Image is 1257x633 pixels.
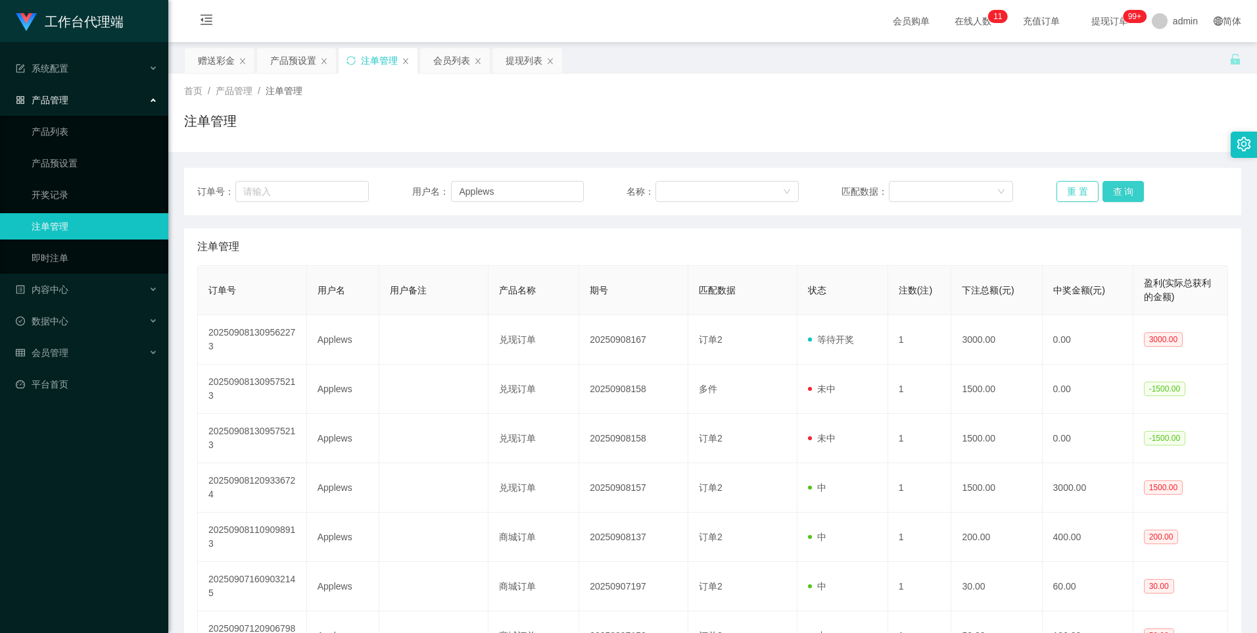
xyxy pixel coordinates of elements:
td: 200.00 [951,513,1042,562]
span: 系统配置 [16,63,68,74]
td: 1 [888,414,952,463]
span: 提现订单 [1085,16,1135,26]
td: 1 [888,365,952,414]
td: 1 [888,513,952,562]
td: 202509081109098913 [198,513,307,562]
td: 商城订单 [488,513,579,562]
span: 等待开奖 [808,334,854,345]
span: 注单管理 [266,86,302,96]
i: 图标: profile [16,285,25,294]
a: 图标: dashboard平台首页 [16,371,158,397]
span: 用户备注 [390,285,427,295]
td: 1500.00 [951,414,1042,463]
i: 图标: close [402,57,410,65]
div: 会员列表 [433,48,470,73]
td: Applews [307,414,380,463]
span: 注单管理 [197,239,239,255]
a: 产品预设置 [32,150,158,176]
i: 图标: table [16,348,25,357]
td: 0.00 [1043,414,1133,463]
span: 产品管理 [216,86,252,96]
span: 内容中心 [16,284,68,295]
span: 期号 [590,285,608,295]
a: 工作台代理端 [16,16,124,26]
div: 赠送彩金 [198,48,235,73]
i: 图标: check-circle-o [16,316,25,326]
td: 1 [888,463,952,513]
td: 兑现订单 [488,315,579,365]
span: 盈利(实际总获利的金额) [1144,278,1212,302]
td: 兑现订单 [488,414,579,463]
td: 202509081309575213 [198,365,307,414]
i: 图标: close [546,57,554,65]
td: 20250908158 [579,365,688,414]
span: 中 [808,482,826,493]
td: 20250908157 [579,463,688,513]
span: 订单2 [699,482,723,493]
span: 注数(注) [899,285,932,295]
td: 400.00 [1043,513,1133,562]
td: 60.00 [1043,562,1133,611]
td: 202509081309575213 [198,414,307,463]
span: 匹配数据 [699,285,736,295]
span: 未中 [808,433,836,443]
span: 订单号： [197,185,235,199]
span: 订单号 [208,285,236,295]
td: Applews [307,463,380,513]
span: 30.00 [1144,579,1174,594]
i: 图标: unlock [1229,53,1241,65]
span: 首页 [184,86,202,96]
td: 兑现订单 [488,463,579,513]
span: 充值订单 [1016,16,1066,26]
span: 下注总额(元) [962,285,1014,295]
i: 图标: close [239,57,247,65]
td: 202509081309562273 [198,315,307,365]
td: 20250907197 [579,562,688,611]
td: Applews [307,513,380,562]
span: 订单2 [699,581,723,592]
span: / [208,86,210,96]
span: 会员管理 [16,347,68,358]
i: 图标: close [320,57,328,65]
span: -1500.00 [1144,431,1185,445]
td: 0.00 [1043,315,1133,365]
sup: 1111 [1123,10,1147,23]
span: -1500.00 [1144,382,1185,396]
i: 图标: appstore-o [16,95,25,105]
span: 中奖金额(元) [1053,285,1105,295]
td: 20250908158 [579,414,688,463]
td: 20250908137 [579,513,688,562]
span: 用户名 [318,285,345,295]
span: 订单2 [699,532,723,542]
a: 开奖记录 [32,182,158,208]
span: 产品名称 [499,285,536,295]
span: 多件 [699,384,717,394]
span: 匹配数据： [842,185,889,199]
td: 30.00 [951,562,1042,611]
span: 中 [808,532,826,542]
a: 产品列表 [32,118,158,145]
td: 3000.00 [951,315,1042,365]
td: 0.00 [1043,365,1133,414]
input: 请输入 [451,181,584,202]
i: 图标: down [783,188,791,197]
i: 图标: form [16,64,25,73]
sup: 11 [988,10,1007,23]
td: 202509071609032145 [198,562,307,611]
span: 状态 [808,285,826,295]
span: 用户名： [412,185,452,199]
button: 查 询 [1103,181,1145,202]
i: 图标: global [1214,16,1223,26]
span: 产品管理 [16,95,68,105]
a: 注单管理 [32,213,158,240]
span: 订单2 [699,433,723,443]
td: 20250908167 [579,315,688,365]
div: 提现列表 [506,48,542,73]
input: 请输入 [235,181,369,202]
span: 名称： [627,185,655,199]
span: 数据中心 [16,316,68,326]
td: Applews [307,315,380,365]
img: logo.9652507e.png [16,13,37,32]
button: 重 置 [1056,181,1099,202]
h1: 工作台代理端 [45,1,124,43]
